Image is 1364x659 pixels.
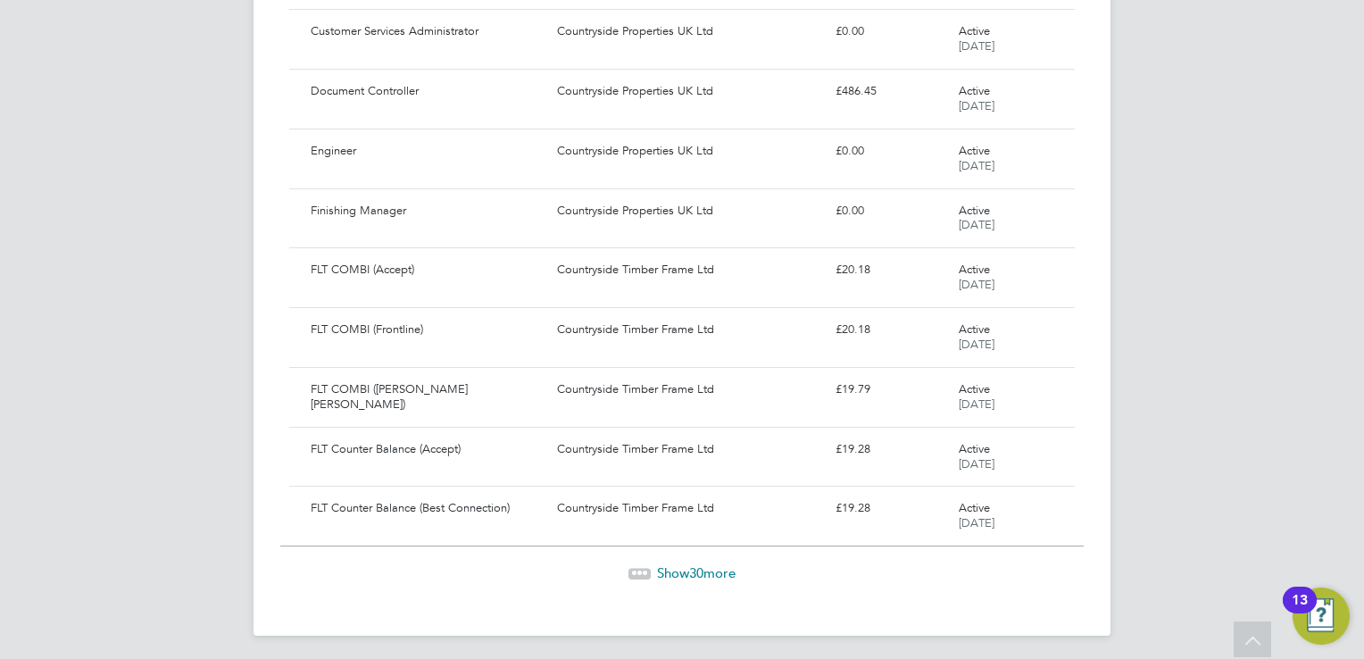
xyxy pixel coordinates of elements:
span: Active [959,262,990,277]
div: Countryside Timber Frame Ltd [550,375,828,405]
div: Countryside Properties UK Ltd [550,17,828,46]
div: Engineer [304,137,550,166]
span: Active [959,441,990,456]
div: Countryside Timber Frame Ltd [550,315,828,345]
div: Document Controller [304,77,550,106]
div: Countryside Timber Frame Ltd [550,255,828,285]
span: Active [959,23,990,38]
span: Active [959,203,990,218]
div: £20.18 [828,255,952,285]
span: Active [959,83,990,98]
div: Finishing Manager [304,196,550,226]
div: £0.00 [828,17,952,46]
div: £20.18 [828,315,952,345]
div: £486.45 [828,77,952,106]
span: 30 [689,564,703,581]
span: Active [959,381,990,396]
div: FLT COMBI (Accept) [304,255,550,285]
div: Countryside Timber Frame Ltd [550,435,828,464]
div: Countryside Properties UK Ltd [550,196,828,226]
span: [DATE] [959,38,994,54]
div: £19.79 [828,375,952,405]
span: Active [959,321,990,337]
span: [DATE] [959,337,994,352]
div: £0.00 [828,137,952,166]
div: Customer Services Administrator [304,17,550,46]
span: [DATE] [959,515,994,530]
div: Countryside Timber Frame Ltd [550,494,828,523]
span: Show more [657,564,736,581]
span: Active [959,500,990,515]
span: [DATE] [959,217,994,232]
span: Active [959,143,990,158]
span: [DATE] [959,277,994,292]
div: £0.00 [828,196,952,226]
div: FLT Counter Balance (Best Connection) [304,494,550,523]
span: [DATE] [959,396,994,412]
div: FLT Counter Balance (Accept) [304,435,550,464]
div: £19.28 [828,494,952,523]
div: Countryside Properties UK Ltd [550,77,828,106]
span: [DATE] [959,456,994,471]
div: Countryside Properties UK Ltd [550,137,828,166]
span: [DATE] [959,98,994,113]
div: £19.28 [828,435,952,464]
div: FLT COMBI ([PERSON_NAME] [PERSON_NAME]) [304,375,550,420]
span: [DATE] [959,158,994,173]
div: FLT COMBI (Frontline) [304,315,550,345]
button: Open Resource Center, 13 new notifications [1293,588,1350,645]
div: 13 [1292,600,1308,623]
